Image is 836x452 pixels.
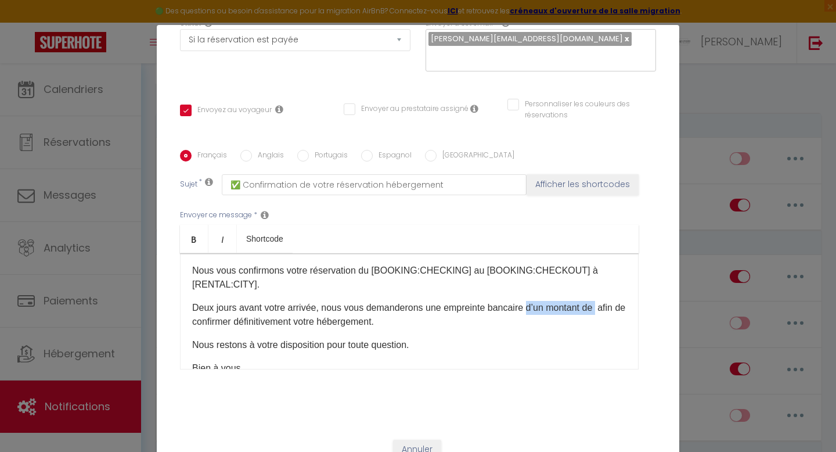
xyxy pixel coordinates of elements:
[208,225,237,253] a: Italic
[192,150,227,163] label: Français
[527,174,639,195] button: Afficher les shortcodes
[192,301,626,329] p: Deux jours avant votre arrivée, nous vous demanderons une empreinte bancaire d’un montant de afin...
[373,150,412,163] label: Espagnol
[437,150,514,163] label: [GEOGRAPHIC_DATA]
[180,253,639,370] div: ​
[275,105,283,114] i: Envoyer au voyageur
[192,264,626,292] p: Nous vous confirmons votre réservation du [BOOKING:CHECKING] au [BOOKING:CHECKOUT] à [RENTAL:CITY].
[252,150,284,163] label: Anglais
[431,33,623,44] span: [PERSON_NAME][EMAIL_ADDRESS][DOMAIN_NAME]
[237,225,293,253] a: Shortcode
[180,210,252,221] label: Envoyer ce message
[9,5,44,40] button: Ouvrir le widget de chat LiveChat
[309,150,348,163] label: Portugais
[180,225,208,253] a: Bold
[180,179,197,191] label: Sujet
[470,104,478,113] i: Envoyer au prestataire si il est assigné
[192,361,626,389] p: Bien à vous, [PERSON_NAME]
[205,177,213,186] i: Subject
[192,338,626,352] p: Nous restons à votre disposition pour toute question.
[261,210,269,220] i: Message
